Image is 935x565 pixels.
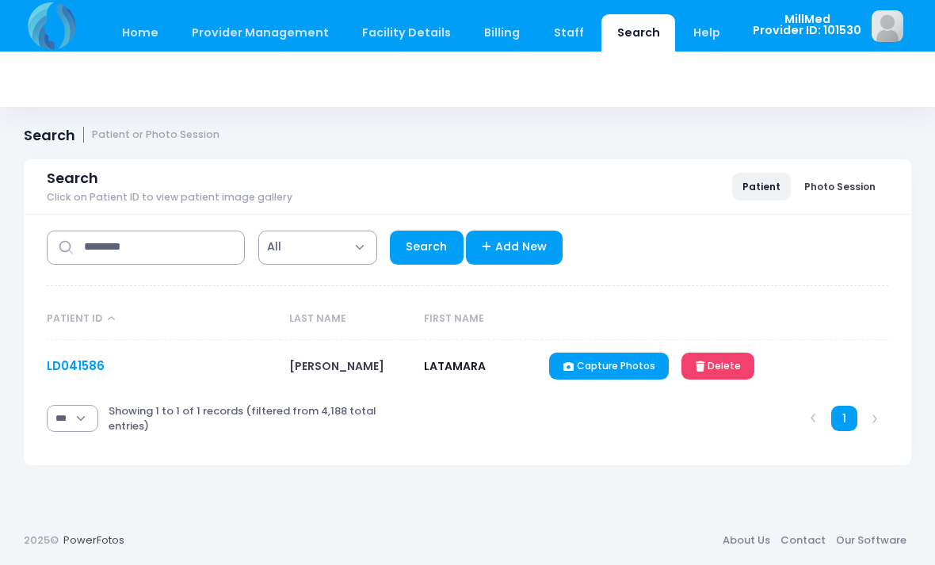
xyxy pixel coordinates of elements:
span: 2025© [24,533,59,548]
th: Patient ID: activate to sort column descending [47,299,281,340]
a: PowerFotos [63,533,124,548]
th: Last Name: activate to sort column ascending [281,299,417,340]
a: Billing [469,14,536,52]
span: Click on Patient ID to view patient image gallery [47,192,292,204]
a: Add New [466,231,563,265]
th: First Name: activate to sort column ascending [417,299,542,340]
div: Showing 1 to 1 of 1 records (filtered from 4,188 total entries) [109,393,390,445]
span: [PERSON_NAME] [289,358,384,374]
a: Capture Photos [549,353,669,380]
span: LATAMARA [424,358,486,374]
a: Search [390,231,464,265]
a: Delete [681,353,754,380]
a: About Us [717,526,775,555]
span: Search [47,170,98,186]
img: image [872,10,903,42]
a: Contact [775,526,830,555]
h1: Search [24,127,219,143]
a: Staff [538,14,599,52]
a: Home [106,14,174,52]
a: 1 [831,406,857,432]
span: All [267,239,281,255]
a: Patient [732,173,791,200]
span: All [258,231,377,265]
a: LD041586 [47,357,105,374]
a: Help [678,14,736,52]
small: Patient or Photo Session [92,129,219,141]
a: Search [601,14,675,52]
a: Photo Session [794,173,886,200]
a: Provider Management [176,14,344,52]
a: Our Software [830,526,911,555]
a: Facility Details [347,14,467,52]
span: MillMed Provider ID: 101530 [753,13,861,36]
